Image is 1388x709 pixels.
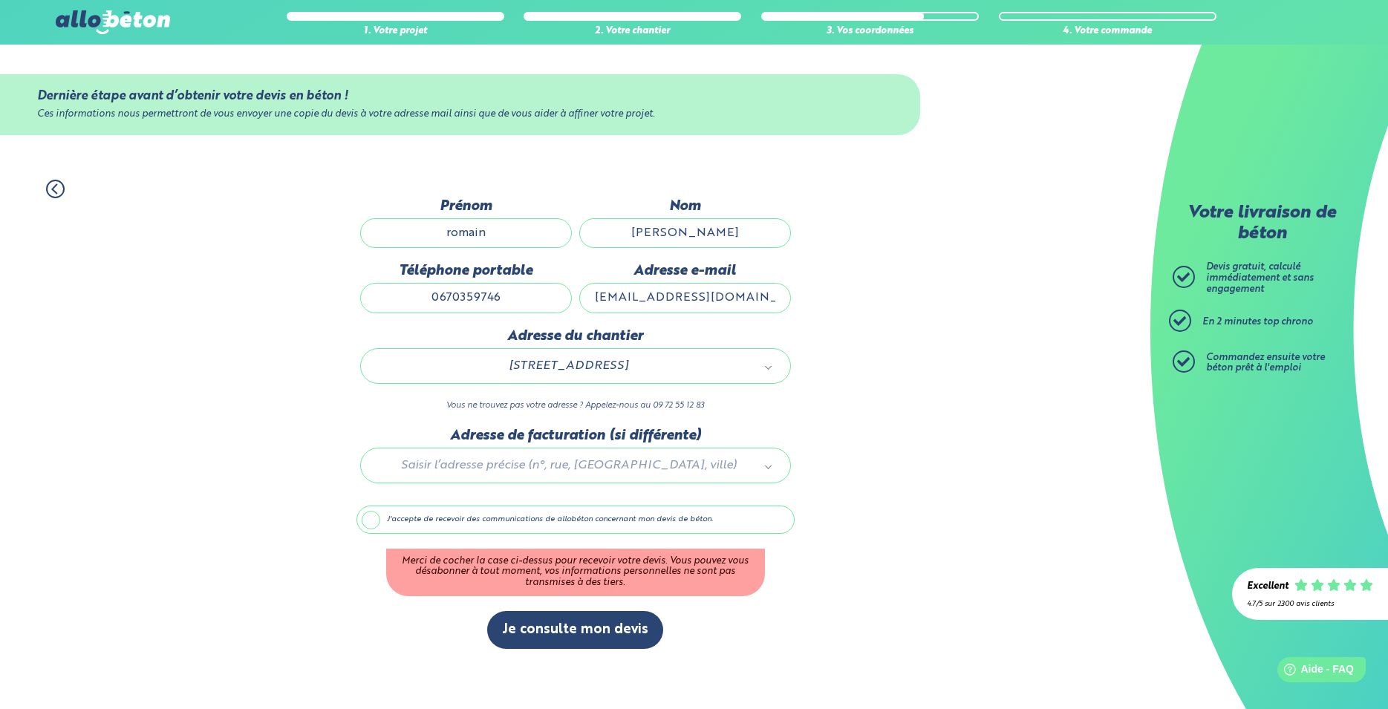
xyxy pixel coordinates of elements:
div: Merci de cocher la case ci-dessus pour recevoir votre devis. Vous pouvez vous désabonner à tout m... [386,549,765,596]
input: Quel est votre nom de famille ? [579,218,791,248]
div: 1. Votre projet [287,26,504,37]
a: [STREET_ADDRESS] [376,356,775,376]
label: Nom [579,198,791,215]
div: 3. Vos coordonnées [761,26,979,37]
span: [STREET_ADDRESS] [382,356,756,376]
label: J'accepte de recevoir des communications de allobéton concernant mon devis de béton. [356,506,795,534]
label: Prénom [360,198,572,215]
label: Adresse e-mail [579,263,791,279]
input: Quel est votre prénom ? [360,218,572,248]
div: 4. Votre commande [999,26,1216,37]
label: Adresse du chantier [360,328,791,344]
p: Vous ne trouvez pas votre adresse ? Appelez-nous au 09 72 55 12 83 [360,399,791,413]
input: ex : contact@allobeton.fr [579,283,791,313]
iframe: Help widget launcher [1256,651,1372,693]
div: 2. Votre chantier [524,26,741,37]
div: Dernière étape avant d’obtenir votre devis en béton ! [37,89,884,103]
img: allobéton [56,10,170,34]
div: Ces informations nous permettront de vous envoyer une copie du devis à votre adresse mail ainsi q... [37,109,884,120]
button: Je consulte mon devis [487,611,663,649]
label: Téléphone portable [360,263,572,279]
input: ex : 0642930817 [360,283,572,313]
